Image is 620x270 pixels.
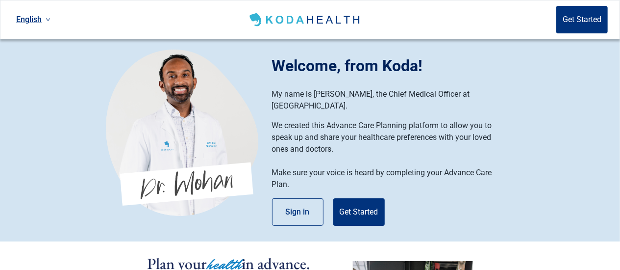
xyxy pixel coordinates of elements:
p: Make sure your voice is heard by completing your Advance Care Plan. [272,167,505,190]
p: My name is [PERSON_NAME], the Chief Medical Officer at [GEOGRAPHIC_DATA]. [272,88,505,112]
p: We created this Advance Care Planning platform to allow you to speak up and share your healthcare... [272,120,505,155]
button: Sign in [272,198,323,226]
img: Koda Health [106,49,258,216]
h1: Welcome, from Koda! [272,54,515,78]
button: Get Started [556,6,608,33]
img: Koda Health [248,12,364,27]
span: down [46,17,50,22]
a: Current language: English [12,11,54,27]
button: Get Started [333,198,385,226]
